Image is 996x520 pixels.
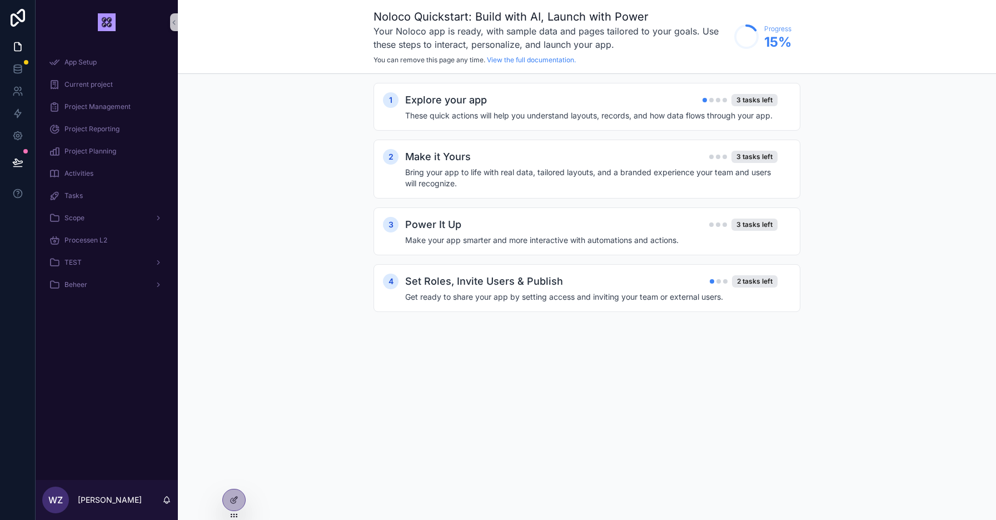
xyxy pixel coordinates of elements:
h2: Power It Up [405,217,461,232]
div: 1 [383,92,399,108]
span: Beheer [64,280,87,289]
a: Processen L2 [42,230,171,250]
h2: Make it Yours [405,149,471,165]
span: WZ [48,493,63,507]
h4: These quick actions will help you understand layouts, records, and how data flows through your app. [405,110,778,121]
div: 3 tasks left [731,219,778,231]
h4: Make your app smarter and more interactive with automations and actions. [405,235,778,246]
p: [PERSON_NAME] [78,494,142,506]
span: TEST [64,258,82,267]
h1: Noloco Quickstart: Build with AI, Launch with Power [373,9,729,24]
span: You can remove this page any time. [373,56,485,64]
img: App logo [98,13,116,31]
h4: Bring your app to life with real data, tailored layouts, and a branded experience your team and u... [405,167,778,189]
h3: Your Noloco app is ready, with sample data and pages tailored to your goals. Use these steps to i... [373,24,729,51]
span: 15 % [764,33,791,51]
span: Progress [764,24,791,33]
div: 3 [383,217,399,232]
div: 3 tasks left [731,151,778,163]
a: Activities [42,164,171,184]
span: Activities [64,169,93,178]
span: Project Planning [64,147,116,156]
span: Project Management [64,102,131,111]
span: Project Reporting [64,125,119,133]
a: View the full documentation. [487,56,576,64]
h4: Get ready to share your app by setting access and inviting your team or external users. [405,291,778,303]
h2: Explore your app [405,92,487,108]
div: 3 tasks left [731,94,778,106]
div: scrollable content [178,74,996,343]
a: App Setup [42,52,171,72]
div: scrollable content [36,44,178,309]
div: 2 tasks left [732,275,778,288]
span: App Setup [64,58,97,67]
div: 2 [383,149,399,165]
h2: Set Roles, Invite Users & Publish [405,274,563,289]
a: TEST [42,252,171,273]
div: 4 [383,274,399,289]
a: Tasks [42,186,171,206]
span: Scope [64,214,84,222]
a: Project Reporting [42,119,171,139]
a: Scope [42,208,171,228]
a: Project Management [42,97,171,117]
a: Beheer [42,275,171,295]
span: Current project [64,80,113,89]
a: Current project [42,75,171,95]
span: Tasks [64,191,83,200]
a: Project Planning [42,141,171,161]
span: Processen L2 [64,236,107,245]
